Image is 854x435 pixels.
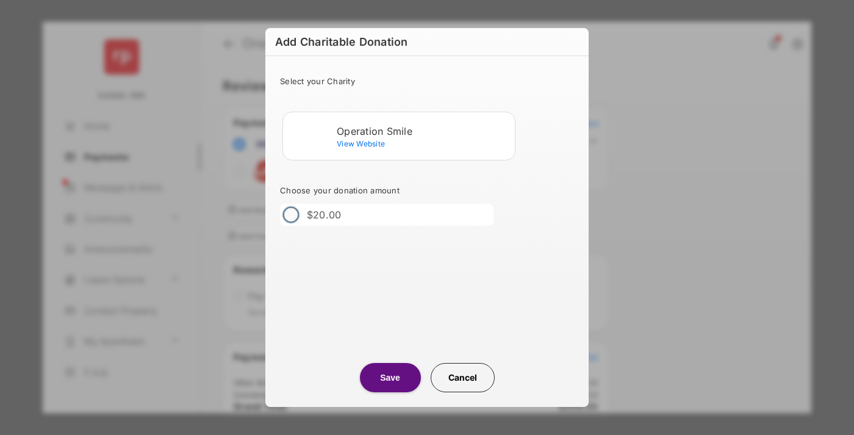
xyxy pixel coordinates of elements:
[360,363,421,392] button: Save
[307,209,342,221] label: $20.00
[280,76,355,86] span: Select your Charity
[337,126,510,137] div: Operation Smile
[280,185,400,195] span: Choose your donation amount
[431,363,495,392] button: Cancel
[337,139,385,148] span: View Website
[265,28,589,56] h6: Add Charitable Donation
